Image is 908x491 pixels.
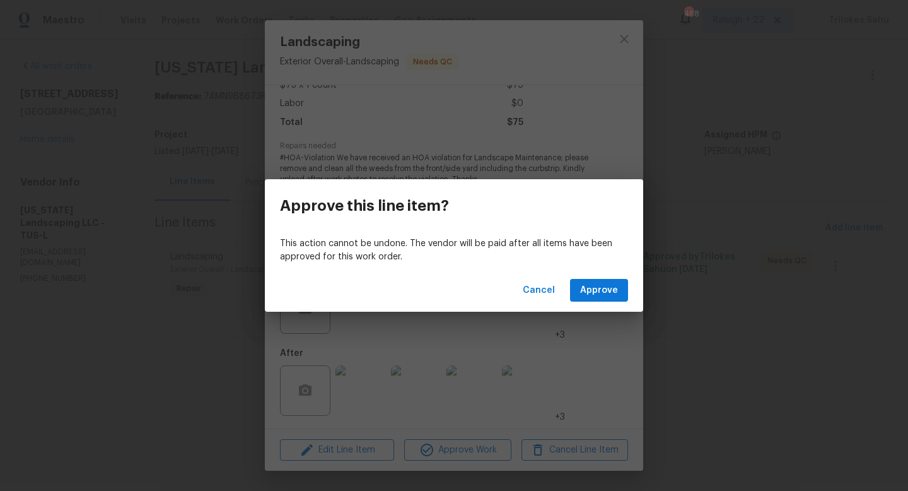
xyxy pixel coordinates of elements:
[570,279,628,302] button: Approve
[280,237,628,264] p: This action cannot be undone. The vendor will be paid after all items have been approved for this...
[280,197,449,215] h3: Approve this line item?
[523,283,555,299] span: Cancel
[518,279,560,302] button: Cancel
[580,283,618,299] span: Approve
